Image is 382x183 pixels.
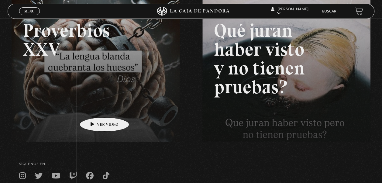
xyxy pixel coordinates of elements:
[355,7,363,16] a: View your shopping cart
[270,8,308,15] span: [PERSON_NAME]
[322,10,336,13] a: Buscar
[22,15,37,19] span: Cerrar
[24,9,34,13] span: Menu
[19,163,363,166] h4: SÍguenos en:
